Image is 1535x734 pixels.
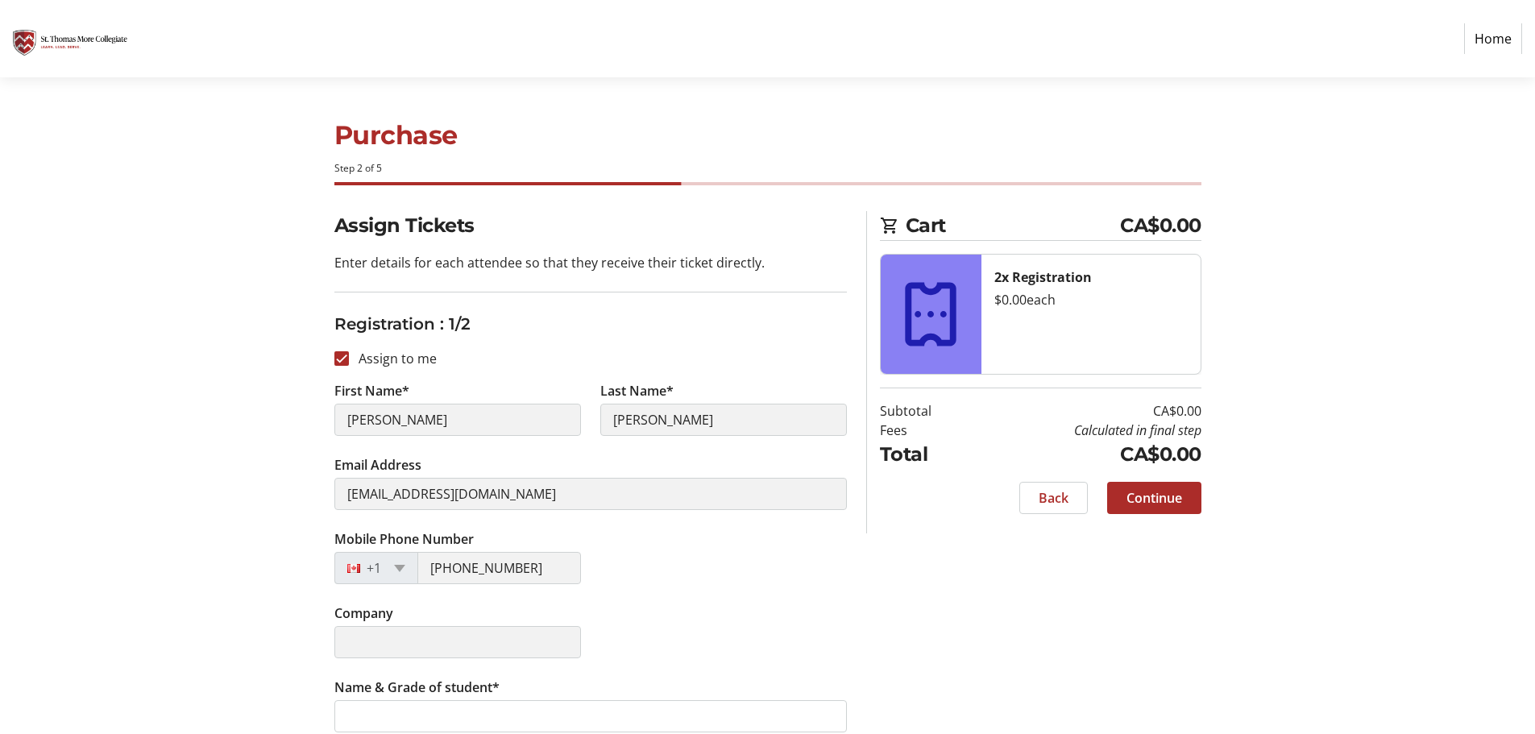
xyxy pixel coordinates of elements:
a: Home [1464,23,1522,54]
div: Step 2 of 5 [334,161,1201,176]
span: Back [1039,488,1068,508]
label: Company [334,603,393,623]
span: Continue [1126,488,1182,508]
button: Back [1019,482,1088,514]
span: Cart [906,211,1121,240]
label: First Name* [334,381,409,400]
label: Assign to me [349,349,437,368]
td: CA$0.00 [973,440,1201,469]
td: Total [880,440,973,469]
label: Last Name* [600,381,674,400]
input: (506) 234-5678 [417,552,581,584]
img: St. Thomas More Collegiate #2's Logo [13,6,127,71]
td: CA$0.00 [973,401,1201,421]
label: Email Address [334,455,421,475]
td: Fees [880,421,973,440]
td: Calculated in final step [973,421,1201,440]
h1: Purchase [334,116,1201,155]
span: CA$0.00 [1120,211,1201,240]
td: Subtotal [880,401,973,421]
button: Continue [1107,482,1201,514]
p: Enter details for each attendee so that they receive their ticket directly. [334,253,847,272]
strong: 2x Registration [994,268,1092,286]
label: Mobile Phone Number [334,529,474,549]
h3: Registration : 1/2 [334,312,847,336]
label: Name & Grade of student* [334,678,500,697]
div: $0.00 each [994,290,1188,309]
h2: Assign Tickets [334,211,847,240]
